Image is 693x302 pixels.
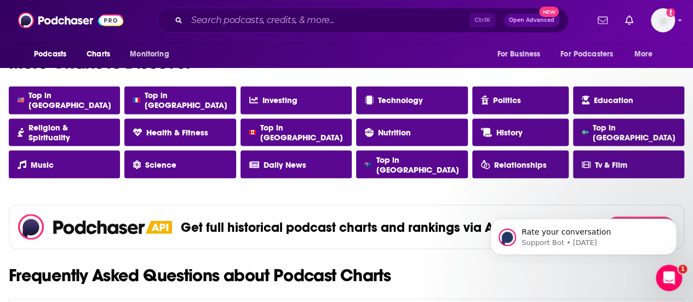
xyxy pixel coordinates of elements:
span: Tv & Film [595,159,627,169]
span: Logged in as juliahaav [651,8,675,32]
span: Ctrl K [469,13,495,27]
span: Top in [GEOGRAPHIC_DATA] [28,90,111,110]
span: Charts [87,47,110,62]
a: Show notifications dropdown [621,11,638,30]
img: User Profile [651,8,675,32]
img: Podchaser - Follow, Share and Rate Podcasts [18,214,146,240]
span: Top in [GEOGRAPHIC_DATA] [376,155,459,174]
span: New [539,7,559,17]
iframe: Intercom live chat [656,265,682,291]
a: Relationships [472,150,569,178]
button: open menu [489,44,554,65]
a: Show notifications dropdown [593,11,612,30]
a: Technology [356,86,467,114]
a: Top in [GEOGRAPHIC_DATA] [573,118,684,146]
span: Music [31,159,54,169]
span: Investing [262,95,297,105]
span: Religion & Spirituality [28,122,111,142]
a: Music [9,150,120,178]
span: Relationships [494,159,547,169]
span: Daily News [264,159,306,169]
a: Education [573,86,684,114]
span: Monitoring [130,47,169,62]
a: Top in [GEOGRAPHIC_DATA] [9,86,120,114]
div: Search podcasts, credits, & more... [157,8,569,33]
a: Top in [GEOGRAPHIC_DATA] [356,150,467,178]
a: Science [124,150,236,178]
span: Podcasts [34,47,66,62]
span: Health & Fitness [146,127,208,137]
span: 1 [678,265,687,273]
a: Religion & Spirituality [9,118,120,146]
span: Technology [378,95,423,105]
button: open menu [122,44,183,65]
a: Health & Fitness [124,118,236,146]
span: History [496,127,523,137]
input: Search podcasts, credits, & more... [187,12,469,29]
button: open menu [26,44,81,65]
span: More [634,47,653,62]
a: Charts [79,44,117,65]
span: Politics [493,95,521,105]
img: Podchaser - Follow, Share and Rate Podcasts [18,10,123,31]
button: Open AdvancedNew [504,14,559,27]
a: Tv & Film [573,150,684,178]
a: Top in [GEOGRAPHIC_DATA] [124,86,236,114]
span: Open Advanced [509,18,554,23]
span: For Podcasters [560,47,613,62]
span: Science [145,159,176,169]
a: Nutrition [356,118,467,146]
iframe: Intercom notifications message [474,196,693,272]
a: History [472,118,569,146]
span: Top in [GEOGRAPHIC_DATA] [145,90,227,110]
a: Daily News [240,150,352,178]
a: Top in [GEOGRAPHIC_DATA] [240,118,352,146]
a: Politics [472,86,569,114]
a: Investing [240,86,352,114]
button: open menu [553,44,629,65]
p: Get full historical podcast charts and rankings via API [181,219,505,235]
button: Show profile menu [651,8,675,32]
img: Podchaser API banner [146,220,172,233]
svg: Add a profile image [666,8,675,17]
span: Top in [GEOGRAPHIC_DATA] [593,122,675,142]
span: Education [594,95,633,105]
span: For Business [497,47,540,62]
span: Top in [GEOGRAPHIC_DATA] [260,122,343,142]
button: open menu [627,44,667,65]
span: Nutrition [378,127,411,137]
